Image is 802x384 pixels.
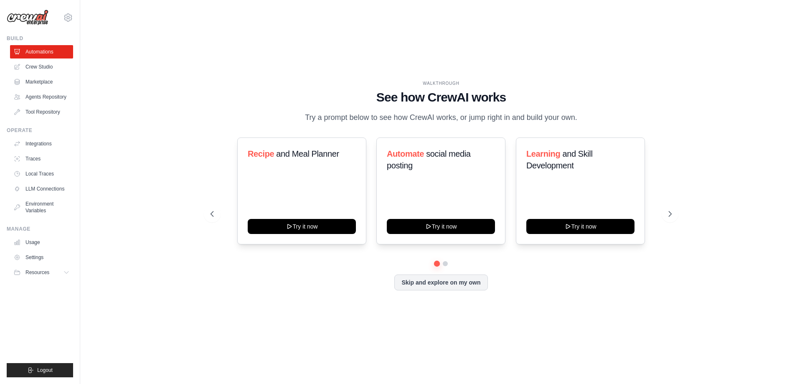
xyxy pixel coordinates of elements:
[387,149,424,158] span: Automate
[387,219,495,234] button: Try it now
[10,167,73,181] a: Local Traces
[7,35,73,42] div: Build
[526,149,560,158] span: Learning
[276,149,339,158] span: and Meal Planner
[10,266,73,279] button: Resources
[526,219,634,234] button: Try it now
[248,149,274,158] span: Recipe
[10,197,73,217] a: Environment Variables
[211,80,672,86] div: WALKTHROUGH
[10,251,73,264] a: Settings
[7,226,73,232] div: Manage
[394,275,487,290] button: Skip and explore on my own
[10,236,73,249] a: Usage
[10,137,73,150] a: Integrations
[10,90,73,104] a: Agents Repository
[10,60,73,74] a: Crew Studio
[248,219,356,234] button: Try it now
[37,367,53,374] span: Logout
[25,269,49,276] span: Resources
[7,127,73,134] div: Operate
[387,149,471,170] span: social media posting
[10,75,73,89] a: Marketplace
[7,10,48,25] img: Logo
[10,152,73,165] a: Traces
[10,182,73,196] a: LLM Connections
[301,112,581,124] p: Try a prompt below to see how CrewAI works, or jump right in and build your own.
[211,90,672,105] h1: See how CrewAI works
[526,149,592,170] span: and Skill Development
[10,105,73,119] a: Tool Repository
[7,363,73,377] button: Logout
[10,45,73,58] a: Automations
